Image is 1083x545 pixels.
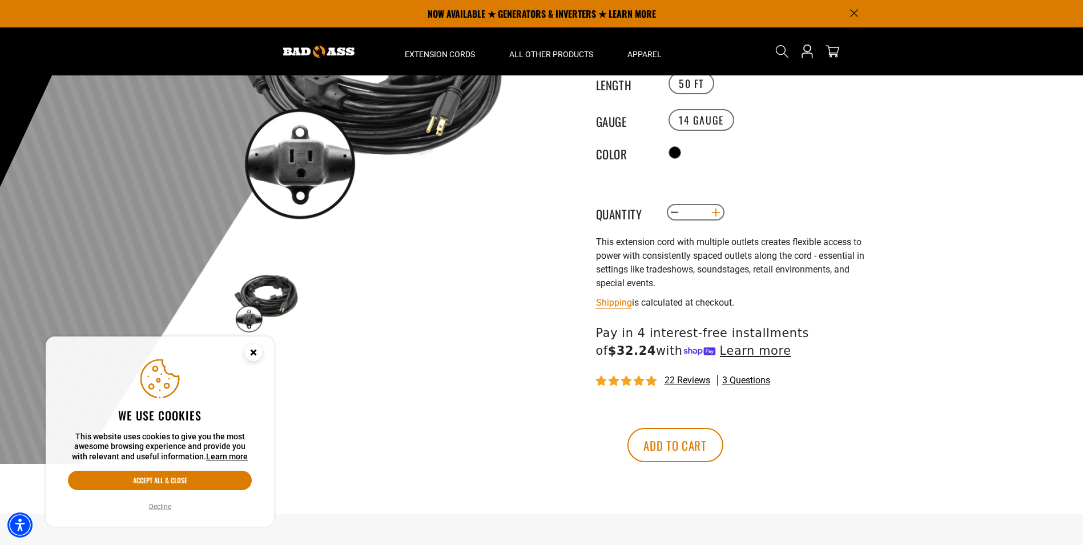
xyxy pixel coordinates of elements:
[596,205,653,220] label: Quantity
[68,471,252,490] button: Accept all & close
[823,45,842,58] a: cart
[669,73,714,94] label: 50 FT
[627,49,662,59] span: Apparel
[388,27,492,75] summary: Extension Cords
[68,408,252,423] h2: We use cookies
[509,49,593,59] span: All Other Products
[596,295,876,310] div: is calculated at checkout.
[596,145,653,160] legend: Color
[596,113,653,127] legend: Gauge
[722,374,770,387] span: 3 questions
[233,336,274,372] button: Close this option
[610,27,679,75] summary: Apparel
[596,237,864,288] span: This extension cord with multiple outlets creates flexible access to power with consistently spac...
[7,512,33,538] div: Accessibility Menu
[596,376,659,387] span: 4.95 stars
[773,42,791,61] summary: Search
[596,76,653,91] legend: Length
[68,432,252,462] p: This website uses cookies to give you the most awesome browsing experience and provide you with r...
[798,27,816,75] a: Open this option
[46,336,274,527] aside: Cookie Consent
[627,428,723,462] button: Add to cart
[206,452,248,461] a: This website uses cookies to give you the most awesome browsing experience and provide you with r...
[596,297,632,308] a: Shipping
[492,27,610,75] summary: All Other Products
[665,375,710,386] span: 22 reviews
[283,46,355,58] img: Bad Ass Extension Cords
[405,49,475,59] span: Extension Cords
[233,269,299,335] img: black
[146,501,175,512] button: Decline
[669,109,734,131] label: 14 Gauge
